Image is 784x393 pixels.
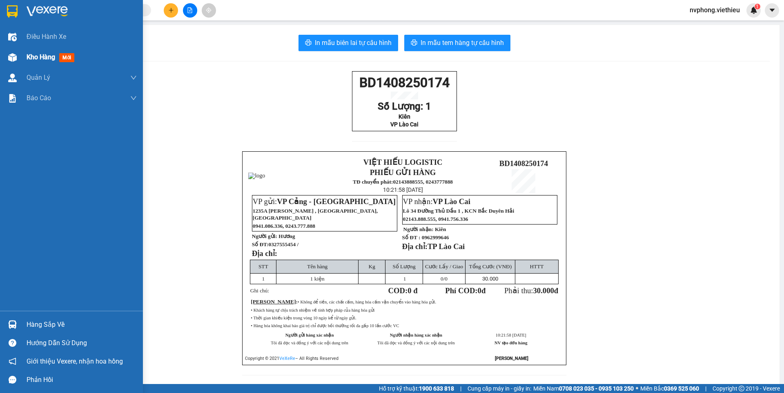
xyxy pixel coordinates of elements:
[377,341,455,345] span: Tôi đã đọc và đồng ý với các nội dung trên
[750,7,757,14] img: icon-new-feature
[403,226,434,232] strong: Người nhận:
[640,384,699,393] span: Miền Bắc
[765,3,779,18] button: caret-down
[279,356,295,361] a: VeXeRe
[315,38,392,48] span: In mẫu biên lai tự cấu hình
[768,7,776,14] span: caret-down
[248,173,265,179] img: logo
[554,286,558,295] span: đ
[435,226,446,232] span: Kiên
[7,5,18,18] img: logo-vxr
[425,263,463,269] span: Cước Lấy / Giao
[370,168,436,177] strong: PHIẾU GỬI HÀNG
[433,197,470,206] span: VP Lào Cai
[399,113,410,120] span: Kiên
[59,53,74,62] span: mới
[8,94,17,103] img: solution-icon
[559,385,634,392] strong: 0708 023 035 - 0935 103 250
[739,386,744,391] span: copyright
[251,323,399,328] span: • Hàng hóa không khai báo giá trị chỉ được bồi thường tối đa gấp 10 lần cước VC
[403,216,468,222] span: 02143.888.555, 0941.756.336
[27,374,137,386] div: Phản hồi
[268,241,298,247] span: 0327555454 /
[428,242,465,251] span: TP Lào Cai
[403,208,514,214] span: Lô 34 Đường Thủ Dầu 1 , KCN Bắc Duyên Hải
[305,39,312,47] span: printer
[202,3,216,18] button: aim
[379,384,454,393] span: Hỗ trợ kỹ thuật:
[278,233,295,239] span: Hương
[411,39,417,47] span: printer
[130,74,137,81] span: down
[253,223,315,229] span: 0941.086.336, 0243.777.888
[504,286,558,295] span: Phải thu:
[3,25,34,56] img: logo
[403,276,406,282] span: 1
[353,179,393,185] strong: TĐ chuyển phát:
[8,74,17,82] img: warehouse-icon
[27,72,50,83] span: Quản Lý
[307,263,327,269] span: Tên hàng
[9,357,16,365] span: notification
[251,316,356,320] span: • Thời gian khiếu kiện trong vòng 10 ngày kể từ ngày gửi.
[262,276,265,282] span: 1
[253,197,396,206] span: VP gửi:
[187,7,193,13] span: file-add
[530,263,543,269] span: HTTT
[252,249,277,258] strong: Địa chỉ:
[250,287,269,294] span: Ghi chú:
[80,47,128,56] span: BD1408250174
[37,7,77,24] strong: VIỆT HIẾU LOGISTIC
[258,263,268,269] span: STT
[43,52,79,64] strong: 02143888555, 0243777888
[310,276,325,282] span: 1 kiện
[533,384,634,393] span: Miền Nam
[705,384,706,393] span: |
[683,5,746,15] span: nvphong.viethieu
[469,263,512,269] span: Tổng Cước (VNĐ)
[664,385,699,392] strong: 0369 525 060
[253,208,378,221] span: 1235A [PERSON_NAME] , [GEOGRAPHIC_DATA], [GEOGRAPHIC_DATA]
[130,95,137,101] span: down
[9,376,16,384] span: message
[445,286,486,295] strong: Phí COD: đ
[756,4,759,9] span: 1
[390,333,442,337] strong: Người nhận hàng xác nhận
[533,286,554,295] span: 30.000
[164,3,178,18] button: plus
[251,299,296,305] span: [PERSON_NAME]
[27,31,66,42] span: Điều hành xe
[27,319,137,331] div: Hàng sắp về
[27,93,51,103] span: Báo cáo
[183,3,197,18] button: file-add
[482,276,498,282] span: 30.000
[402,242,428,251] strong: Địa chỉ:
[168,7,174,13] span: plus
[271,341,348,345] span: Tôi đã đọc và đồng ý với các nội dung trên
[403,197,470,206] span: VP nhận:
[363,158,443,166] strong: VIỆT HIẾU LOGISTIC
[35,45,70,58] strong: TĐ chuyển phát:
[27,356,123,366] span: Giới thiệu Vexere, nhận hoa hồng
[8,33,17,41] img: warehouse-icon
[369,263,375,269] span: Kg
[388,286,418,295] strong: COD:
[298,35,398,51] button: printerIn mẫu biên lai tự cấu hình
[755,4,760,9] sup: 1
[251,299,298,305] span: :
[245,356,339,361] span: Copyright © 2021 – All Rights Reserved
[8,320,17,329] img: warehouse-icon
[402,234,421,240] strong: Số ĐT :
[277,197,396,206] span: VP Cảng - [GEOGRAPHIC_DATA]
[392,263,415,269] span: Số Lượng
[404,35,510,51] button: printerIn mẫu tem hàng tự cấu hình
[27,337,137,349] div: Hướng dẫn sử dụng
[36,26,78,43] strong: PHIẾU GỬI HÀNG
[460,384,461,393] span: |
[8,53,17,62] img: warehouse-icon
[27,53,55,61] span: Kho hàng
[383,186,423,193] span: 10:21:58 [DATE]
[298,300,436,304] span: • Không để tiền, các chất cấm, hàng hóa cấm vận chuyển vào hàng hóa gửi.
[393,179,453,185] strong: 02143888555, 0243777888
[9,339,16,347] span: question-circle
